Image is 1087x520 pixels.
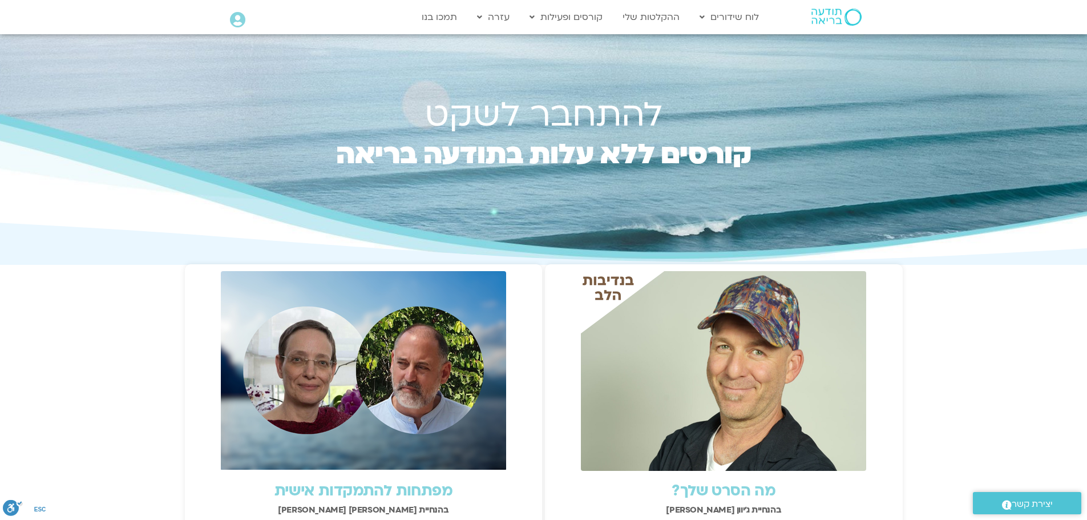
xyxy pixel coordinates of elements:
[312,142,775,194] h2: קורסים ללא עלות בתודעה בריאה
[524,6,608,28] a: קורסים ופעילות
[551,505,897,515] h2: בהנחיית ג'יוון [PERSON_NAME]
[416,6,463,28] a: תמכו בנו
[1012,497,1053,512] span: יצירת קשר
[694,6,765,28] a: לוח שידורים
[617,6,685,28] a: ההקלטות שלי
[191,505,537,515] h2: בהנחיית [PERSON_NAME] [PERSON_NAME]
[811,9,862,26] img: תודעה בריאה
[471,6,515,28] a: עזרה
[672,481,775,501] a: מה הסרט שלך?
[274,481,452,501] a: מפתחות להתמקדות אישית
[973,492,1081,514] a: יצירת קשר
[312,100,775,131] h1: להתחבר לשקט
